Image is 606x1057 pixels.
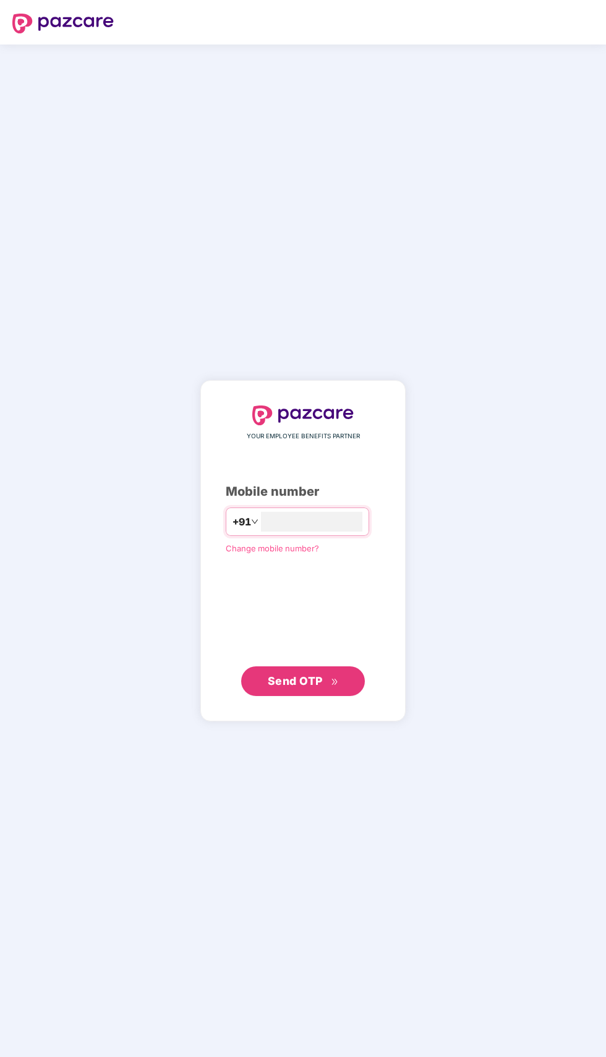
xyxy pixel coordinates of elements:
span: YOUR EMPLOYEE BENEFITS PARTNER [247,431,360,441]
span: +91 [233,514,251,530]
span: double-right [331,678,339,686]
button: Send OTPdouble-right [241,666,365,696]
span: Send OTP [268,674,323,687]
img: logo [252,405,354,425]
img: logo [12,14,114,33]
span: down [251,518,258,525]
div: Mobile number [226,482,380,501]
a: Change mobile number? [226,543,319,553]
